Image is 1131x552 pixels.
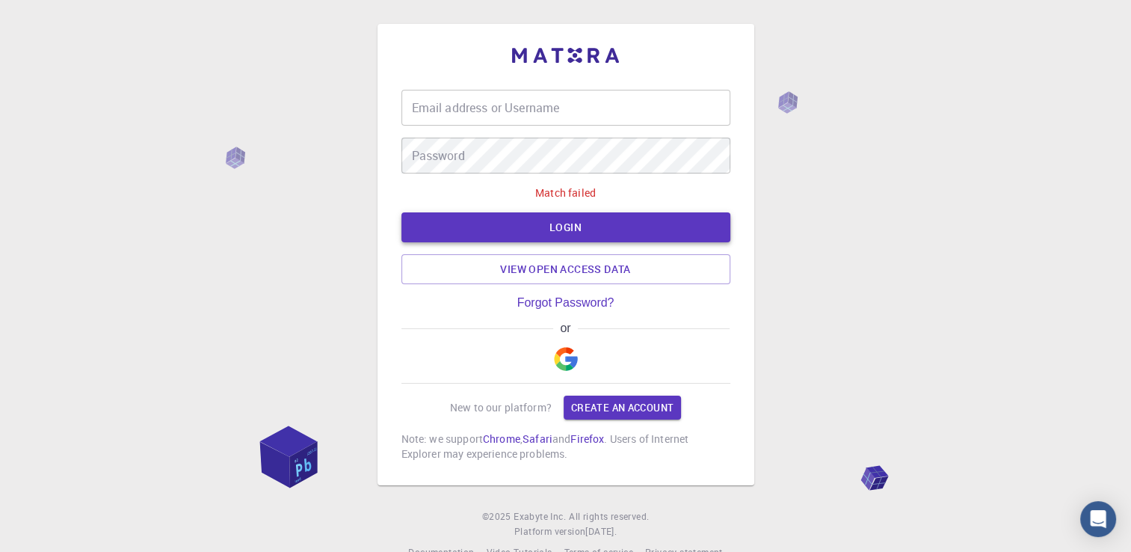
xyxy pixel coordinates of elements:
[450,400,552,415] p: New to our platform?
[401,254,730,284] a: View open access data
[514,509,566,524] a: Exabyte Inc.
[553,322,578,335] span: or
[401,212,730,242] button: LOGIN
[564,396,681,420] a: Create an account
[514,524,585,539] span: Platform version
[482,509,514,524] span: © 2025
[585,525,617,537] span: [DATE] .
[554,347,578,371] img: Google
[523,432,552,446] a: Safari
[483,432,520,446] a: Chrome
[535,185,596,200] p: Match failed
[1080,501,1116,537] div: Open Intercom Messenger
[514,510,566,522] span: Exabyte Inc.
[569,509,649,524] span: All rights reserved.
[401,432,730,461] p: Note: we support , and . Users of Internet Explorer may experience problems.
[585,524,617,539] a: [DATE].
[517,296,614,310] a: Forgot Password?
[570,432,604,446] a: Firefox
